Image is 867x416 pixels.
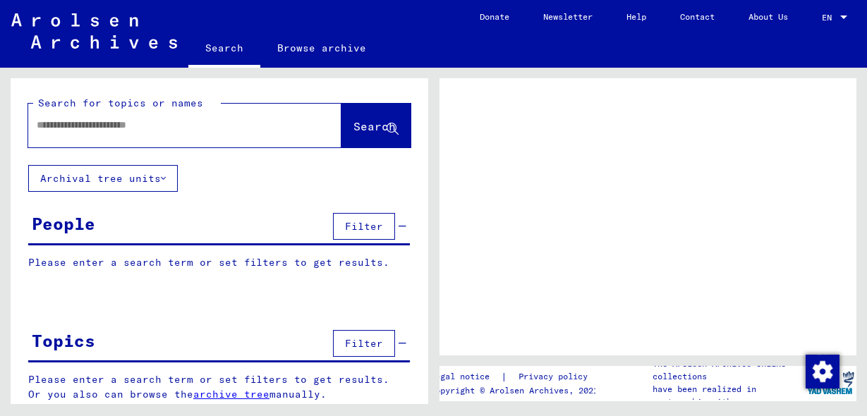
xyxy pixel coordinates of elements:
[38,97,203,109] mat-label: Search for topics or names
[260,31,383,65] a: Browse archive
[333,330,395,357] button: Filter
[28,255,410,270] p: Please enter a search term or set filters to get results.
[430,384,605,397] p: Copyright © Arolsen Archives, 2021
[653,357,804,383] p: The Arolsen Archives online collections
[32,211,95,236] div: People
[822,13,837,23] span: EN
[804,365,857,400] img: yv_logo.png
[32,328,95,353] div: Topics
[11,13,177,49] img: Arolsen_neg.svg
[805,354,839,388] div: Change consent
[806,355,839,389] img: Change consent
[193,388,269,400] a: archive tree
[28,372,411,402] p: Please enter a search term or set filters to get results. Or you also can browse the manually.
[507,369,605,384] a: Privacy policy
[341,104,411,147] button: Search
[345,337,383,350] span: Filter
[188,31,260,68] a: Search
[333,213,395,240] button: Filter
[653,383,804,408] p: have been realized in partnership with
[345,220,383,233] span: Filter
[28,165,178,192] button: Archival tree units
[430,369,501,384] a: Legal notice
[430,369,605,384] div: |
[353,119,396,133] span: Search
